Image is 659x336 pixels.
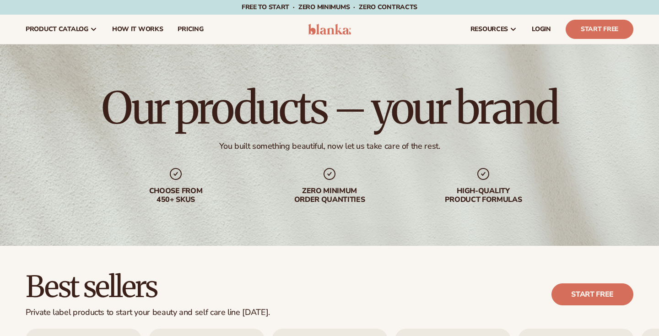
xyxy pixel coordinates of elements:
a: Start Free [566,20,633,39]
div: Choose from 450+ Skus [117,187,234,204]
a: product catalog [18,15,105,44]
span: How It Works [112,26,163,33]
h1: Our products – your brand [102,86,557,130]
span: Free to start · ZERO minimums · ZERO contracts [242,3,417,11]
span: product catalog [26,26,88,33]
span: LOGIN [532,26,551,33]
span: resources [470,26,508,33]
a: resources [463,15,524,44]
a: Start free [551,283,633,305]
div: High-quality product formulas [425,187,542,204]
span: pricing [178,26,203,33]
div: Zero minimum order quantities [271,187,388,204]
div: You built something beautiful, now let us take care of the rest. [219,141,440,152]
img: logo [308,24,351,35]
a: LOGIN [524,15,558,44]
a: How It Works [105,15,171,44]
div: Private label products to start your beauty and self care line [DATE]. [26,308,270,318]
a: pricing [170,15,211,44]
h2: Best sellers [26,271,270,302]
